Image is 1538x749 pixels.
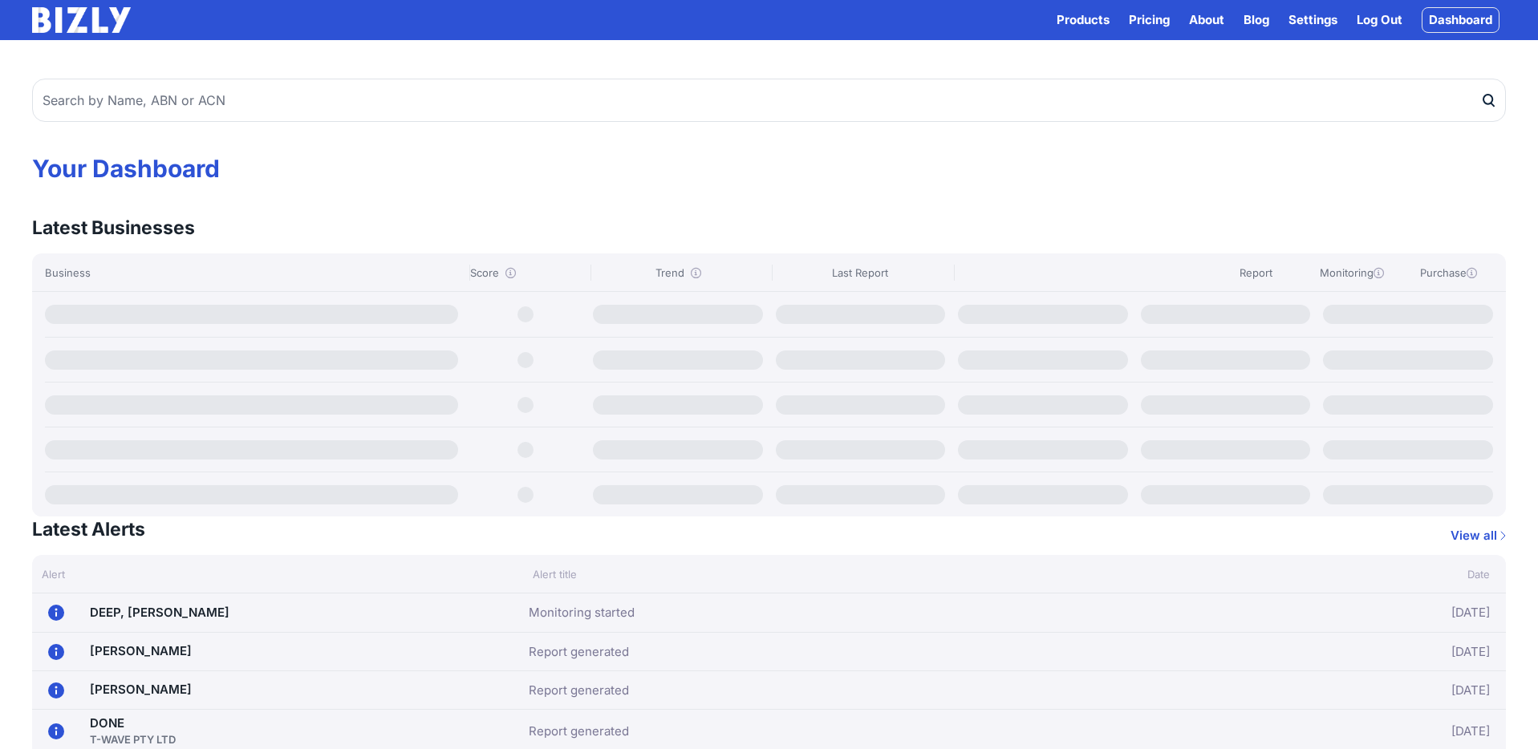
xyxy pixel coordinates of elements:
[529,681,629,700] a: Report generated
[90,715,176,747] a: DONET-WAVE PTY LTD
[523,566,1260,582] div: Alert title
[529,642,629,662] a: Report generated
[1250,600,1491,626] div: [DATE]
[1250,716,1491,747] div: [DATE]
[90,731,176,747] div: T-WAVE PTY LTD
[1288,10,1337,30] a: Settings
[32,566,523,582] div: Alert
[1129,10,1170,30] a: Pricing
[1451,526,1506,545] a: View all
[529,603,635,622] a: Monitoring started
[32,215,195,241] h3: Latest Businesses
[90,682,192,697] a: [PERSON_NAME]
[590,265,766,281] div: Trend
[1057,10,1110,30] button: Products
[529,722,629,741] a: Report generated
[1422,7,1499,33] a: Dashboard
[1189,10,1224,30] a: About
[45,265,463,281] div: Business
[1250,639,1491,664] div: [DATE]
[32,154,1506,183] h1: Your Dashboard
[1211,265,1301,281] div: Report
[1357,10,1402,30] a: Log Out
[1244,10,1269,30] a: Blog
[32,516,145,542] h3: Latest Alerts
[32,79,1506,122] input: Search by Name, ABN or ACN
[1250,678,1491,702] div: [DATE]
[772,265,948,281] div: Last Report
[90,605,229,620] a: DEEP, [PERSON_NAME]
[1403,265,1493,281] div: Purchase
[90,643,192,658] a: [PERSON_NAME]
[1307,265,1397,281] div: Monitoring
[469,265,584,281] div: Score
[1260,566,1506,582] div: Date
